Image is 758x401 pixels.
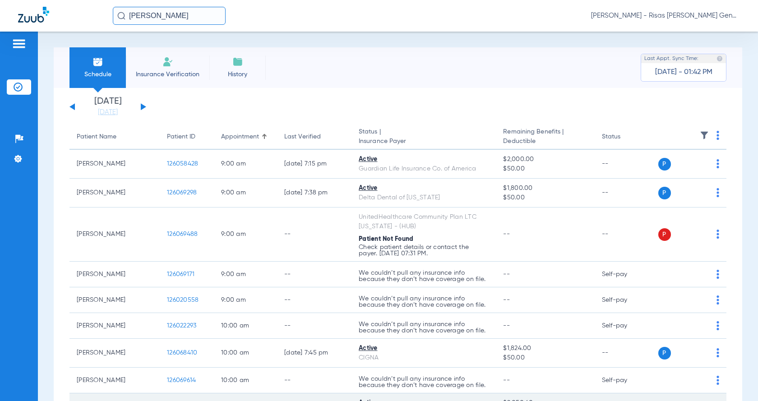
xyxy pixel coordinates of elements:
[277,339,351,368] td: [DATE] 7:45 PM
[503,297,510,303] span: --
[503,231,510,237] span: --
[503,155,587,164] span: $2,000.00
[716,295,719,304] img: group-dot-blue.svg
[117,12,125,20] img: Search Icon
[658,347,671,360] span: P
[167,297,199,303] span: 126020558
[69,262,160,287] td: [PERSON_NAME]
[284,132,321,142] div: Last Verified
[359,376,489,388] p: We couldn’t pull any insurance info because they don’t have coverage on file.
[496,124,594,150] th: Remaining Benefits |
[167,189,197,196] span: 126069298
[214,179,277,207] td: 9:00 AM
[359,244,489,257] p: Check patient details or contact the payer. [DATE] 07:31 PM.
[167,377,196,383] span: 126069614
[167,350,197,356] span: 126068410
[69,287,160,313] td: [PERSON_NAME]
[69,339,160,368] td: [PERSON_NAME]
[214,207,277,262] td: 9:00 AM
[716,55,723,62] img: last sync help info
[69,313,160,339] td: [PERSON_NAME]
[113,7,226,25] input: Search for patients
[503,193,587,203] span: $50.00
[595,262,656,287] td: Self-pay
[167,231,198,237] span: 126069488
[77,132,153,142] div: Patient Name
[359,344,489,353] div: Active
[214,287,277,313] td: 9:00 AM
[716,270,719,279] img: group-dot-blue.svg
[214,262,277,287] td: 9:00 AM
[359,184,489,193] div: Active
[76,70,119,79] span: Schedule
[595,313,656,339] td: Self-pay
[359,321,489,334] p: We couldn’t pull any insurance info because they don’t have coverage on file.
[503,184,587,193] span: $1,800.00
[69,368,160,393] td: [PERSON_NAME]
[277,287,351,313] td: --
[503,344,587,353] span: $1,824.00
[216,70,259,79] span: History
[503,323,510,329] span: --
[359,193,489,203] div: Delta Dental of [US_STATE]
[716,230,719,239] img: group-dot-blue.svg
[503,164,587,174] span: $50.00
[503,137,587,146] span: Deductible
[503,271,510,277] span: --
[716,188,719,197] img: group-dot-blue.svg
[700,131,709,140] img: filter.svg
[167,132,195,142] div: Patient ID
[716,131,719,140] img: group-dot-blue.svg
[595,124,656,150] th: Status
[12,38,26,49] img: hamburger-icon
[359,212,489,231] div: UnitedHealthcare Community Plan LTC [US_STATE] - (HUB)
[221,132,259,142] div: Appointment
[81,97,135,117] li: [DATE]
[81,108,135,117] a: [DATE]
[277,262,351,287] td: --
[595,368,656,393] td: Self-pay
[277,150,351,179] td: [DATE] 7:15 PM
[351,124,496,150] th: Status |
[359,137,489,146] span: Insurance Payer
[277,368,351,393] td: --
[277,313,351,339] td: --
[214,313,277,339] td: 10:00 AM
[18,7,49,23] img: Zuub Logo
[167,323,196,329] span: 126022293
[713,358,758,401] iframe: Chat Widget
[133,70,203,79] span: Insurance Verification
[359,353,489,363] div: CIGNA
[214,339,277,368] td: 10:00 AM
[359,270,489,282] p: We couldn’t pull any insurance info because they don’t have coverage on file.
[167,271,194,277] span: 126069171
[232,56,243,67] img: History
[503,353,587,363] span: $50.00
[595,179,656,207] td: --
[716,159,719,168] img: group-dot-blue.svg
[359,155,489,164] div: Active
[167,132,207,142] div: Patient ID
[92,56,103,67] img: Schedule
[167,161,198,167] span: 126058428
[69,150,160,179] td: [PERSON_NAME]
[595,339,656,368] td: --
[359,164,489,174] div: Guardian Life Insurance Co. of America
[716,321,719,330] img: group-dot-blue.svg
[658,187,671,199] span: P
[214,150,277,179] td: 9:00 AM
[284,132,344,142] div: Last Verified
[359,236,413,242] span: Patient Not Found
[221,132,270,142] div: Appointment
[655,68,712,77] span: [DATE] - 01:42 PM
[595,207,656,262] td: --
[716,348,719,357] img: group-dot-blue.svg
[644,54,698,63] span: Last Appt. Sync Time:
[658,228,671,241] span: P
[658,158,671,171] span: P
[214,368,277,393] td: 10:00 AM
[277,207,351,262] td: --
[277,179,351,207] td: [DATE] 7:38 PM
[69,179,160,207] td: [PERSON_NAME]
